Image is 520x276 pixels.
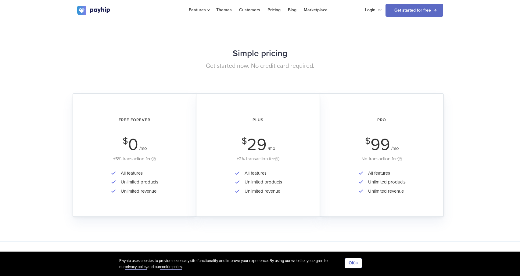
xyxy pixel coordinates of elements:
[81,112,188,128] h2: Free Forever
[371,135,390,154] span: 99
[365,187,406,196] li: Unlimited revenue
[328,155,435,163] div: No transaction fee
[365,169,406,178] li: All features
[118,187,158,196] li: Unlimited revenue
[328,112,435,128] h2: Pro
[160,264,182,270] a: cookie policy
[205,155,311,163] div: +2% transaction fee
[268,146,275,151] span: /mo
[128,135,138,154] span: 0
[242,169,282,178] li: All features
[242,137,247,145] span: $
[77,6,111,15] img: logo.svg
[247,135,267,154] span: 29
[391,146,399,151] span: /mo
[242,178,282,187] li: Unlimited products
[386,4,443,17] a: Get started for free
[81,155,188,163] div: +5% transaction fee
[118,178,158,187] li: Unlimited products
[345,258,362,268] button: OK
[139,146,147,151] span: /mo
[77,45,443,62] h2: Simple pricing
[365,178,406,187] li: Unlimited products
[118,169,158,178] li: All features
[189,7,209,13] span: Features
[123,137,128,145] span: $
[242,187,282,196] li: Unlimited revenue
[77,62,443,71] p: Get started now. No credit card required.
[125,264,147,270] a: privacy policy
[119,258,345,270] div: Payhip uses cookies to provide necessary site functionality and improve your experience. By using...
[365,137,371,145] span: $
[205,112,311,128] h2: Plus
